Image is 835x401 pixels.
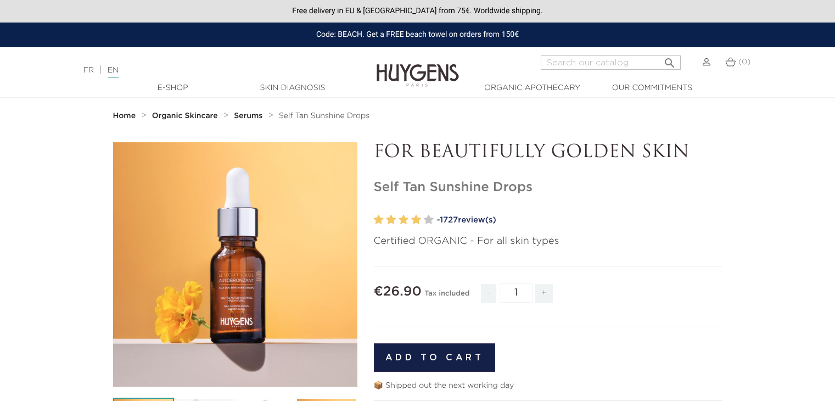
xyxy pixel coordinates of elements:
[374,212,384,228] label: 1
[478,82,587,94] a: Organic Apothecary
[279,112,369,120] span: Self Tan Sunshine Drops
[541,55,681,70] input: Search
[113,112,136,120] strong: Home
[424,212,434,228] label: 5
[377,46,459,88] img: Huygens
[738,58,750,66] span: (0)
[374,380,722,392] p: 📦 Shipped out the next working day
[440,216,458,224] span: 1727
[374,142,722,163] p: FOR BEAUTIFULLY GOLDEN SKIN
[535,284,553,303] span: +
[399,212,408,228] label: 3
[152,112,221,120] a: Organic Skincare
[83,66,94,74] a: FR
[663,53,676,66] i: 
[437,212,722,229] a: -1727review(s)
[113,112,138,120] a: Home
[152,112,218,120] strong: Organic Skincare
[374,285,422,298] span: €26.90
[238,82,348,94] a: Skin Diagnosis
[118,82,228,94] a: E-Shop
[500,283,533,303] input: Quantity
[78,64,340,77] div: |
[374,180,722,196] h1: Self Tan Sunshine Drops
[386,212,396,228] label: 2
[374,234,722,249] p: Certified ORGANIC - For all skin types
[108,66,119,78] a: EN
[660,52,680,67] button: 
[234,112,262,120] strong: Serums
[424,282,469,311] div: Tax included
[597,82,707,94] a: Our commitments
[481,284,496,303] span: -
[374,343,496,372] button: Add to cart
[234,112,265,120] a: Serums
[411,212,421,228] label: 4
[279,112,369,120] a: Self Tan Sunshine Drops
